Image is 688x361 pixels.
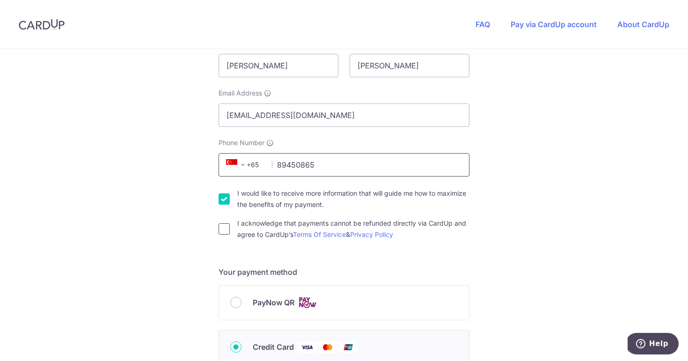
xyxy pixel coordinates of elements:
span: Credit Card [253,341,294,353]
span: +65 [223,159,265,170]
img: Visa [298,341,316,353]
a: FAQ [476,20,490,29]
span: PayNow QR [253,297,294,308]
iframe: Opens a widget where you can find more information [628,333,679,356]
input: Last name [350,54,469,77]
h5: Your payment method [219,266,469,278]
img: Cards logo [298,297,317,309]
span: Phone Number [219,138,264,147]
img: CardUp [19,19,65,30]
div: Credit Card Visa Mastercard Union Pay [230,341,458,353]
a: Pay via CardUp account [511,20,597,29]
span: Email Address [219,88,262,98]
span: +65 [226,159,249,170]
label: I acknowledge that payments cannot be refunded directly via CardUp and agree to CardUp’s & [237,218,469,240]
div: PayNow QR Cards logo [230,297,458,309]
a: About CardUp [617,20,669,29]
img: Union Pay [339,341,358,353]
input: First name [219,54,338,77]
a: Terms Of Service [293,230,346,238]
label: I would like to receive more information that will guide me how to maximize the benefits of my pa... [237,188,469,210]
img: Mastercard [318,341,337,353]
input: Email address [219,103,469,127]
a: Privacy Policy [350,230,393,238]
